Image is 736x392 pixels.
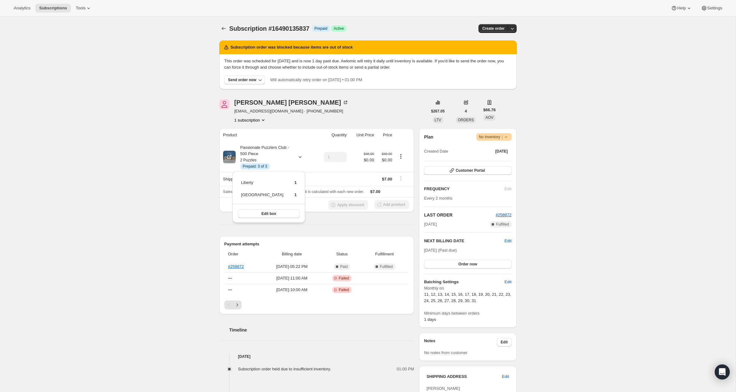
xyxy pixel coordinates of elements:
[238,209,300,218] button: Edit box
[396,175,406,182] button: Shipping actions
[492,147,512,156] button: [DATE]
[224,76,265,84] button: Send order now
[496,212,512,218] button: #258872
[458,118,474,122] span: ORDERS
[228,264,244,269] a: #258872
[501,277,515,287] button: Edit
[229,25,309,32] span: Subscription #16490135837
[424,166,511,175] button: Customer Portal
[364,251,405,257] span: Fulfillment
[496,212,512,217] a: #258872
[240,158,257,162] small: 2 Puzzles
[224,241,409,247] h2: Payment attempts
[39,6,67,11] span: Subscriptions
[219,172,315,186] th: Shipping
[219,99,229,109] span: Janette Moore
[424,279,504,285] h6: Batching Settings
[219,128,315,142] th: Product
[424,212,496,218] h2: LAST ORDER
[424,350,468,355] span: No notes from customer
[339,287,349,292] span: Failed
[501,340,508,345] span: Edit
[72,4,95,13] button: Tools
[424,134,433,140] h2: Plan
[667,4,696,13] button: Help
[241,179,284,191] td: Liberty
[498,372,513,382] button: Edit
[380,264,393,269] span: Fulfilled
[376,128,394,142] th: Price
[424,221,437,227] span: [DATE]
[382,152,392,156] small: $46.00
[424,260,511,269] button: Order now
[382,177,392,181] span: $7.00
[228,77,257,82] div: Send order now
[340,264,348,269] span: Paid
[424,186,504,192] h2: FREQUENCY
[427,374,502,380] h3: SHIPPING ADDRESS
[424,238,504,244] h2: NEXT BILLING DATE
[497,338,512,347] button: Edit
[76,6,85,11] span: Tools
[339,276,349,281] span: Failed
[228,287,232,292] span: ---
[458,262,477,267] span: Order now
[294,180,297,185] span: 1
[461,107,471,116] button: 4
[424,285,511,291] span: Monthly on
[324,251,360,257] span: Status
[314,128,349,142] th: Quantity
[378,157,392,163] span: $0.00
[478,24,508,33] button: Create order
[223,151,236,163] img: product img
[229,327,414,333] h2: Timeline
[424,148,448,154] span: Created Date
[424,196,452,201] span: Every 2 months
[241,191,284,203] td: [GEOGRAPHIC_DATA]
[504,279,511,285] span: Edit
[424,338,497,347] h3: Notes
[349,128,376,142] th: Unit Price
[396,153,406,160] button: Product actions
[483,107,496,113] span: $66.76
[263,251,320,257] span: Billing date
[424,248,457,253] span: [DATE] (Past due)
[424,317,436,322] span: 1 days
[14,6,30,11] span: Analytics
[435,118,441,122] span: LTV
[224,58,512,71] p: This order was scheduled for [DATE] and is now 1 day past due. Awtomic will retry it daily until ...
[234,117,266,123] button: Product actions
[482,26,504,31] span: Create order
[370,189,381,194] span: $7.00
[236,144,292,170] div: Passionate Puzzlers Club - 500 Piece
[427,107,448,116] button: $267.05
[496,222,509,227] span: Fulfilled
[364,157,374,163] span: $0.00
[707,6,722,11] span: Settings
[504,238,511,244] button: Edit
[224,247,262,261] th: Order
[495,149,508,154] span: [DATE]
[502,134,503,139] span: |
[424,292,511,303] span: 11, 12, 13, 14, 15, 16, 17, 18, 19, 20, 21, 22, 23, 24, 25, 26, 27, 28, 29, 30, 31
[234,99,349,106] div: [PERSON_NAME] [PERSON_NAME]
[243,164,267,169] span: Prepaid: 3 of 3
[364,152,374,156] small: $46.00
[219,353,414,360] h4: [DATE]
[314,26,327,31] span: Prepaid
[465,109,467,114] span: 4
[233,301,242,309] button: Next
[263,287,320,293] span: [DATE] · 10:00 AM
[219,24,228,33] button: Subscriptions
[224,301,409,309] nav: Pagination
[677,6,686,11] span: Help
[479,134,509,140] span: No Inventory
[294,192,297,197] span: 1
[231,44,353,50] h2: Subscription order was blocked because items are out of stock
[35,4,71,13] button: Subscriptions
[263,275,320,281] span: [DATE] · 11:00 AM
[228,276,232,280] span: ---
[270,77,362,83] p: Will automatically retry order on [DATE] • 01:00 PM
